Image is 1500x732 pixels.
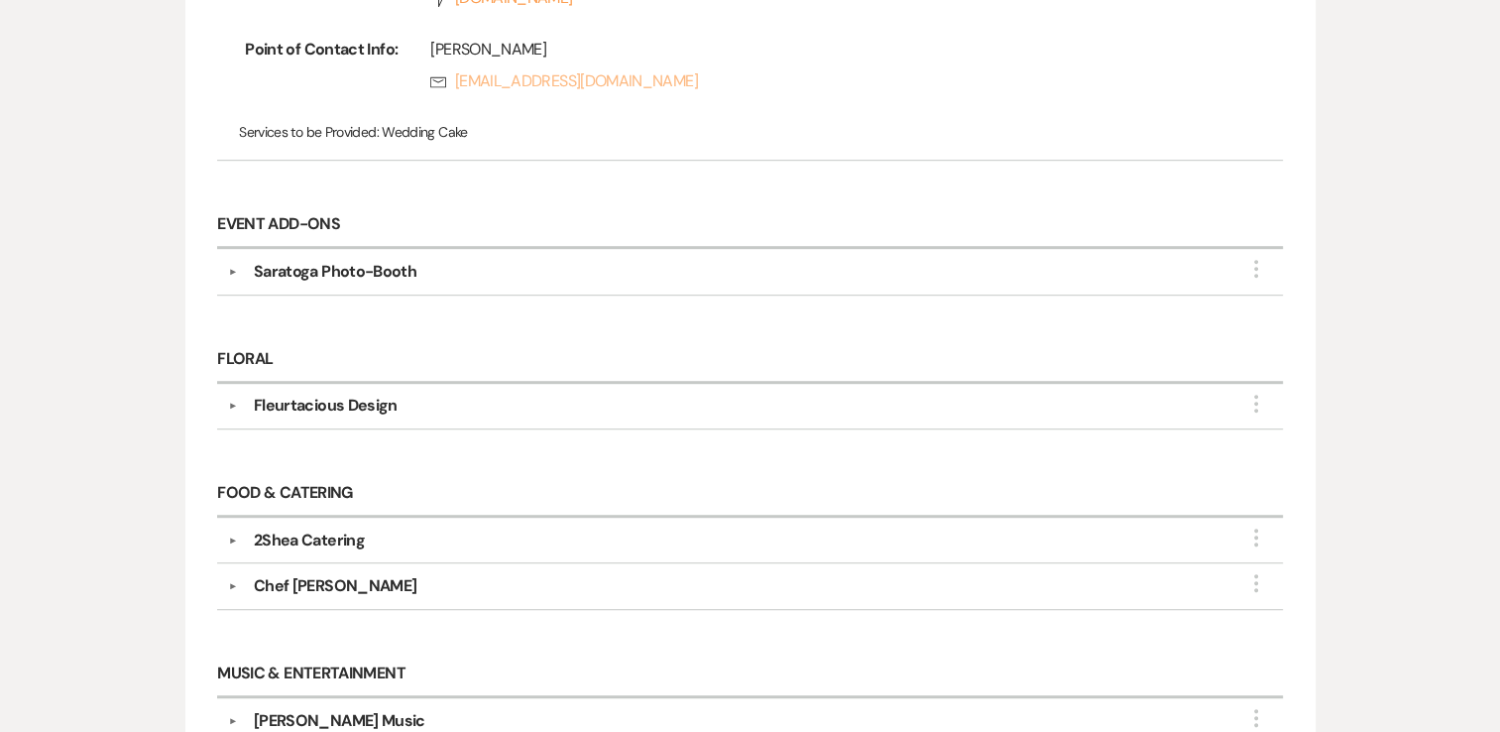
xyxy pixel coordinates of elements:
h6: Music & Entertainment [217,652,1282,698]
button: ▼ [221,581,245,591]
h6: Floral [217,337,1282,384]
div: 2Shea Catering [254,529,365,552]
button: ▼ [221,401,245,411]
div: Fleurtacious Design [254,394,398,418]
a: [EMAIL_ADDRESS][DOMAIN_NAME] [430,69,1219,93]
p: Wedding Cake [239,121,1261,143]
div: Chef [PERSON_NAME] [254,574,416,598]
div: [PERSON_NAME] [430,38,1219,61]
div: Saratoga Photo-Booth [254,260,416,284]
h6: Food & Catering [217,471,1282,518]
button: ▼ [221,536,245,546]
button: ▼ [221,716,245,726]
span: Point of Contact Info: [239,38,398,101]
span: Services to be Provided: [239,123,379,141]
h6: Event Add-Ons [217,202,1282,249]
button: ▼ [221,267,245,277]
